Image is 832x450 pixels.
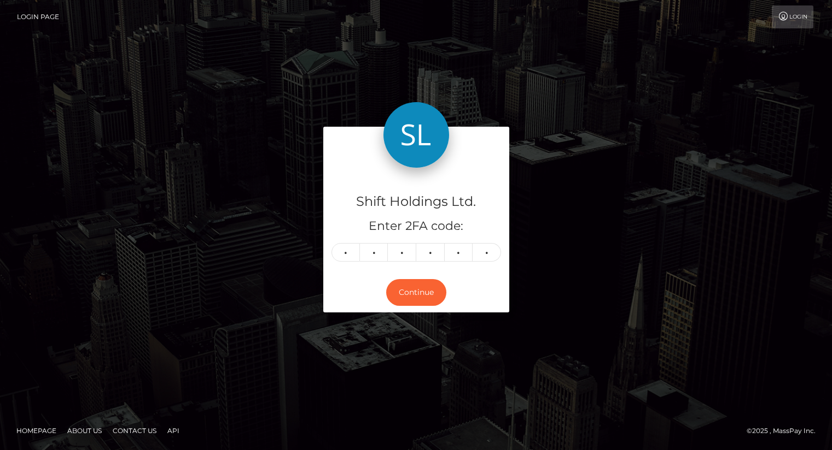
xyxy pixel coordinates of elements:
a: Login [772,5,813,28]
img: Shift Holdings Ltd. [383,102,449,168]
h4: Shift Holdings Ltd. [331,192,501,211]
h5: Enter 2FA code: [331,218,501,235]
button: Continue [386,279,446,306]
a: Contact Us [108,422,161,439]
a: API [163,422,184,439]
a: Login Page [17,5,59,28]
a: Homepage [12,422,61,439]
div: © 2025 , MassPay Inc. [747,425,824,437]
a: About Us [63,422,106,439]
